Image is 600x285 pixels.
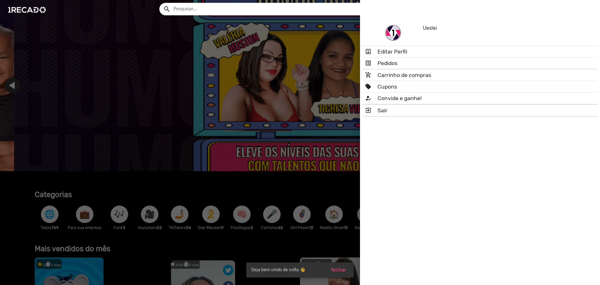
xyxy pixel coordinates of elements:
[365,59,372,67] mat-icon: Example home icon
[365,94,372,102] mat-icon: Example home icon
[582,6,589,14] mat-icon: Início
[365,107,372,114] mat-icon: Example home icon
[169,3,445,15] input: Pesquisar...
[326,264,351,276] button: fechar
[362,69,597,81] a: Carrinho de compras
[362,46,597,57] a: Editar Perfil
[365,71,372,79] mat-icon: Example home icon
[362,81,597,92] a: Cupons
[385,25,401,41] img: share-1recado.png
[423,25,580,31] h5: Ueslei
[362,105,597,116] a: Sair
[365,83,372,90] mat-icon: Example home icon
[161,3,172,14] button: Example home icon
[362,58,597,69] a: Pedidos
[251,267,305,273] span: Seja bem vindo de volta 👋
[365,48,372,55] mat-icon: Example home icon
[163,5,171,13] mat-icon: Example home icon
[362,93,597,104] a: Convide e ganhe!
[331,267,346,273] span: fechar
